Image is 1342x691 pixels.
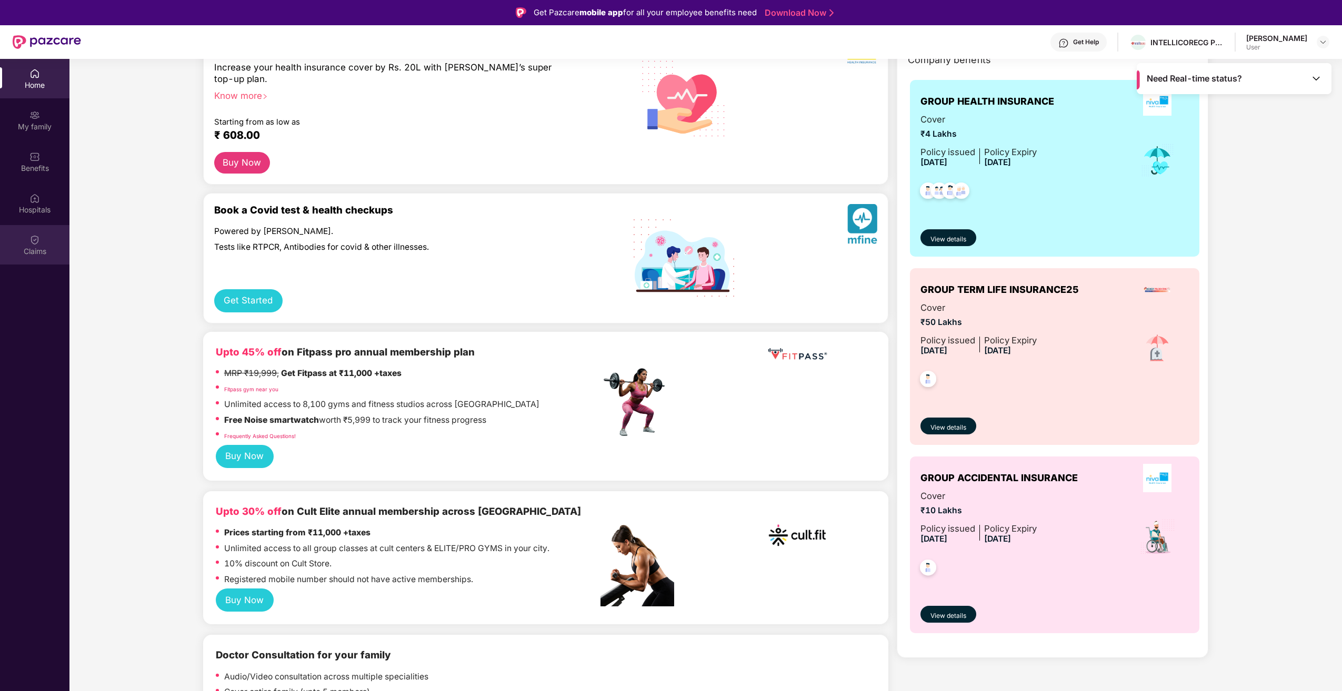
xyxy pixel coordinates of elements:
[937,179,963,205] img: svg+xml;base64,PHN2ZyB4bWxucz0iaHR0cDovL3d3dy53My5vcmcvMjAwMC9zdmciIHdpZHRoPSI0OC45NDMiIGhlaWdodD...
[930,611,966,621] span: View details
[214,204,601,216] div: Book a Covid test & health checkups
[216,505,581,517] b: on Cult Elite annual membership across [GEOGRAPHIC_DATA]
[214,289,283,312] button: Get Started
[1140,143,1175,178] img: icon
[766,504,829,567] img: cult.png
[766,344,829,364] img: fppp.png
[1150,37,1224,47] div: INTELLICORECG PRIVATE LIMITED
[920,282,1079,297] span: GROUP TERM LIFE INSURANCE25
[915,179,941,205] img: svg+xml;base64,PHN2ZyB4bWxucz0iaHR0cDovL3d3dy53My5vcmcvMjAwMC9zdmciIHdpZHRoPSI0OC45NDMiIGhlaWdodD...
[1073,38,1099,46] div: Get Help
[1246,33,1307,43] div: [PERSON_NAME]
[920,94,1054,109] span: GROUP HEALTH INSURANCE
[29,193,40,204] img: svg+xml;base64,PHN2ZyBpZD0iSG9zcGl0YWxzIiB4bWxucz0iaHR0cDovL3d3dy53My5vcmcvMjAwMC9zdmciIHdpZHRoPS...
[216,346,282,358] b: Upto 45% off
[214,117,556,125] div: Starting from as low as
[224,527,370,537] strong: Prices starting from ₹11,000 +taxes
[281,368,402,378] strong: Get Fitpass at ₹11,000 +taxes
[847,204,877,248] img: svg+xml;base64,PHN2ZyB4bWxucz0iaHR0cDovL3d3dy53My5vcmcvMjAwMC9zdmciIHhtbG5zOnhsaW5rPSJodHRwOi8vd3...
[262,94,268,99] span: right
[920,534,947,544] span: [DATE]
[214,90,595,97] div: Know more
[1130,41,1146,45] img: WhatsApp%20Image%202024-01-25%20at%2012.57.49%20PM.jpeg
[766,647,829,661] img: physica%20-%20Edited.png
[214,62,556,85] div: Increase your health insurance cover by Rs. 20L with [PERSON_NAME]’s super top-up plan.
[920,301,1037,314] span: Cover
[29,68,40,79] img: svg+xml;base64,PHN2ZyBpZD0iSG9tZSIgeG1sbnM9Imh0dHA6Ly93d3cudzMub3JnLzIwMDAvc3ZnIiB3aWR0aD0iMjAiIG...
[984,346,1011,355] span: [DATE]
[829,7,834,18] img: Stroke
[920,333,975,347] div: Policy issued
[29,110,40,120] img: svg+xml;base64,PHN2ZyB3aWR0aD0iMjAiIGhlaWdodD0iMjAiIHZpZXdCb3g9IjAgMCAyMCAyMCIgZmlsbD0ibm9uZSIgeG...
[600,525,674,606] img: pc2.png
[920,504,1037,517] span: ₹10 Lakhs
[930,235,966,245] span: View details
[926,179,952,205] img: svg+xml;base64,PHN2ZyB4bWxucz0iaHR0cDovL3d3dy53My5vcmcvMjAwMC9zdmciIHdpZHRoPSI0OC45MTUiIGhlaWdodD...
[634,219,734,297] img: svg+xml;base64,PHN2ZyB4bWxucz0iaHR0cDovL3d3dy53My5vcmcvMjAwMC9zdmciIHdpZHRoPSIxOTIiIGhlaWdodD0iMT...
[600,365,674,439] img: fpp.png
[224,542,549,555] p: Unlimited access to all group classes at cult centers & ELITE/PRO GYMS in your city.
[224,414,486,427] p: worth ₹5,999 to track your fitness progress
[915,368,941,393] img: svg+xml;base64,PHN2ZyB4bWxucz0iaHR0cDovL3d3dy53My5vcmcvMjAwMC9zdmciIHdpZHRoPSI0OC45NDMiIGhlaWdodD...
[224,573,473,586] p: Registered mobile number should not have active memberships.
[1143,276,1171,304] img: insurerLogo
[984,522,1037,535] div: Policy Expiry
[920,157,947,167] span: [DATE]
[216,649,391,660] b: Doctor Consultation for your family
[920,113,1037,126] span: Cover
[1139,330,1176,367] img: icon
[920,316,1037,329] span: ₹50 Lakhs
[984,333,1037,347] div: Policy Expiry
[908,53,991,67] span: Company benefits
[516,7,526,18] img: Logo
[1143,87,1171,116] img: insurerLogo
[920,489,1037,503] span: Cover
[920,346,947,355] span: [DATE]
[214,242,556,253] div: Tests like RTPCR, Antibodies for covid & other illnesses.
[224,386,278,392] a: Fitpass gym near you
[1139,519,1176,555] img: icon
[1311,73,1321,84] img: Toggle Icon
[930,423,966,433] span: View details
[765,7,830,18] a: Download Now
[214,129,590,141] div: ₹ 608.00
[1058,38,1069,48] img: svg+xml;base64,PHN2ZyBpZD0iSGVscC0zMngzMiIgeG1sbnM9Imh0dHA6Ly93d3cudzMub3JnLzIwMDAvc3ZnIiB3aWR0aD...
[984,534,1011,544] span: [DATE]
[216,505,282,517] b: Upto 30% off
[1319,38,1327,46] img: svg+xml;base64,PHN2ZyBpZD0iRHJvcGRvd24tMzJ4MzIiIHhtbG5zPSJodHRwOi8vd3d3LnczLm9yZy8yMDAwL3N2ZyIgd2...
[920,522,975,535] div: Policy issued
[920,145,975,159] div: Policy issued
[1147,73,1242,84] span: Need Real-time status?
[634,47,734,149] img: svg+xml;base64,PHN2ZyB4bWxucz0iaHR0cDovL3d3dy53My5vcmcvMjAwMC9zdmciIHhtbG5zOnhsaW5rPSJodHRwOi8vd3...
[216,588,274,612] button: Buy Now
[214,152,271,174] button: Buy Now
[579,7,623,17] strong: mobile app
[214,226,556,237] div: Powered by [PERSON_NAME].
[1246,43,1307,52] div: User
[13,35,81,49] img: New Pazcare Logo
[224,398,539,411] p: Unlimited access to 8,100 gyms and fitness studios across [GEOGRAPHIC_DATA]
[224,415,319,425] strong: Free Noise smartwatch
[984,145,1037,159] div: Policy Expiry
[29,151,40,162] img: svg+xml;base64,PHN2ZyBpZD0iQmVuZWZpdHMiIHhtbG5zPSJodHRwOi8vd3d3LnczLm9yZy8yMDAwL3N2ZyIgd2lkdGg9Ij...
[534,6,757,19] div: Get Pazcare for all your employee benefits need
[29,235,40,245] img: svg+xml;base64,PHN2ZyBpZD0iQ2xhaW0iIHhtbG5zPSJodHRwOi8vd3d3LnczLm9yZy8yMDAwL3N2ZyIgd2lkdGg9IjIwIi...
[224,557,332,571] p: 10% discount on Cult Store.
[216,346,475,358] b: on Fitpass pro annual membership plan
[948,179,974,205] img: svg+xml;base64,PHN2ZyB4bWxucz0iaHR0cDovL3d3dy53My5vcmcvMjAwMC9zdmciIHdpZHRoPSI0OC45NDMiIGhlaWdodD...
[224,368,279,378] del: MRP ₹19,999,
[915,556,941,582] img: svg+xml;base64,PHN2ZyB4bWxucz0iaHR0cDovL3d3dy53My5vcmcvMjAwMC9zdmciIHdpZHRoPSI0OC45NDMiIGhlaWdodD...
[1143,464,1171,492] img: insurerLogo
[224,433,296,439] a: Frequently Asked Questions!
[216,445,274,468] button: Buy Now
[224,670,428,684] p: Audio/Video consultation across multiple specialities
[920,606,976,623] button: View details
[984,157,1011,167] span: [DATE]
[920,471,1078,485] span: GROUP ACCIDENTAL INSURANCE
[920,229,976,246] button: View details
[920,418,976,434] button: View details
[920,128,1037,141] span: ₹4 Lakhs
